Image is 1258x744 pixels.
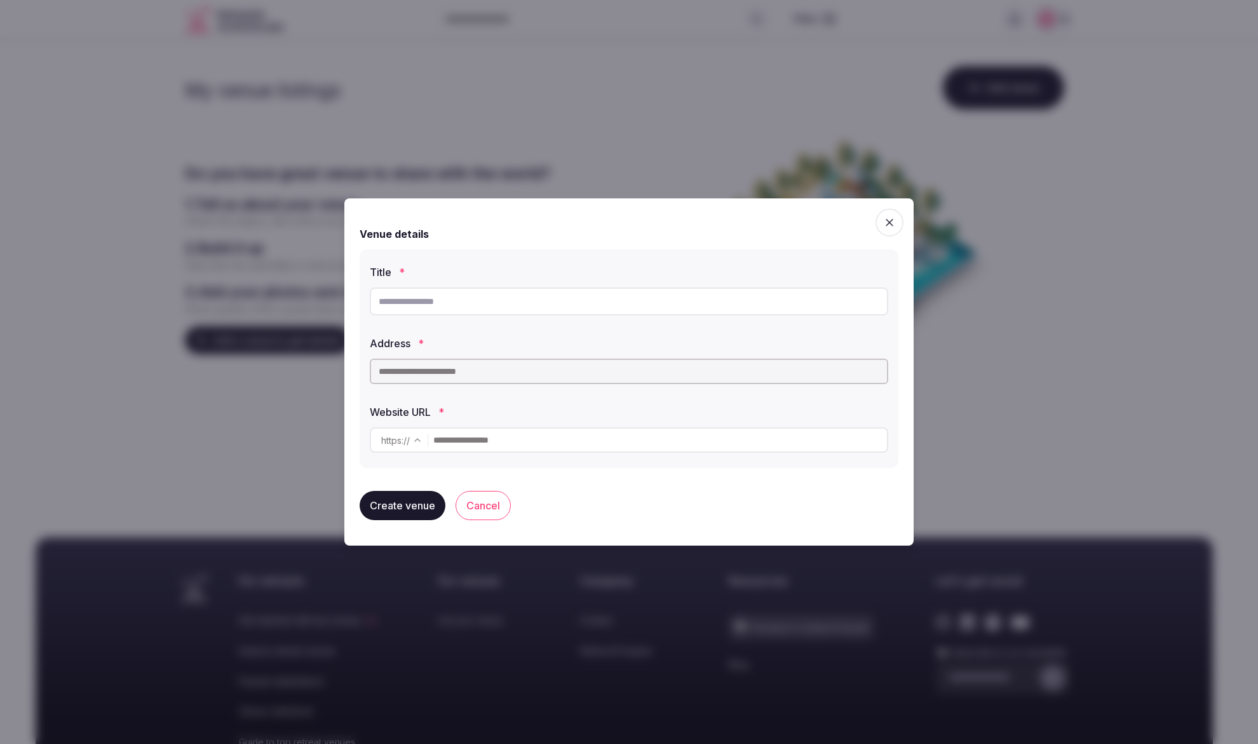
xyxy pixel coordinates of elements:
[360,226,429,242] h2: Venue details
[370,407,888,417] label: Website URL
[360,491,445,520] button: Create venue
[370,338,888,348] label: Address
[370,267,888,277] label: Title
[456,491,511,520] button: Cancel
